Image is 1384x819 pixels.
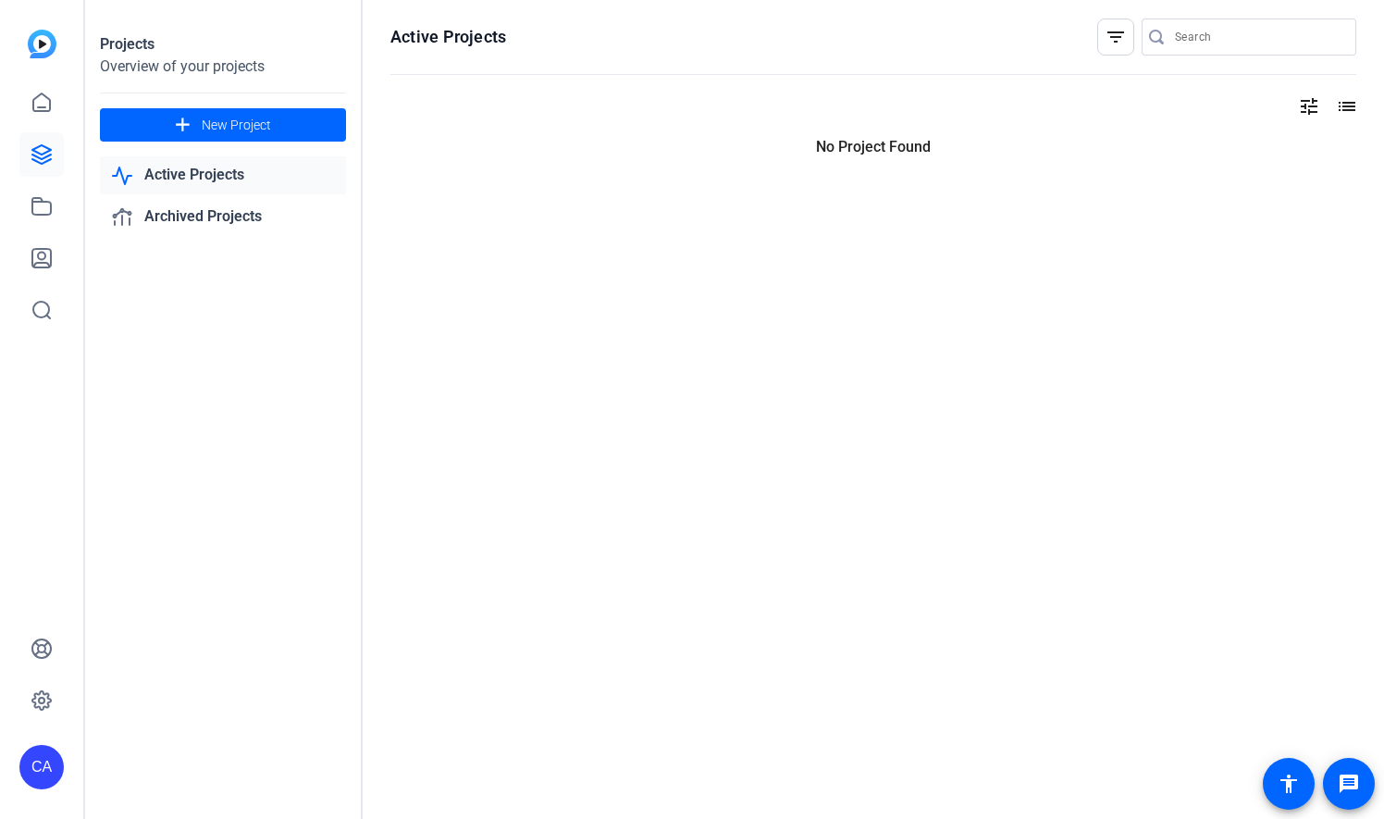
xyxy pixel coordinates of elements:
[100,198,346,236] a: Archived Projects
[28,30,56,58] img: blue-gradient.svg
[1105,26,1127,48] mat-icon: filter_list
[100,56,346,78] div: Overview of your projects
[390,26,506,48] h1: Active Projects
[390,136,1356,158] p: No Project Found
[1278,773,1300,795] mat-icon: accessibility
[1175,26,1341,48] input: Search
[100,156,346,194] a: Active Projects
[100,33,346,56] div: Projects
[202,116,271,135] span: New Project
[1338,773,1360,795] mat-icon: message
[100,108,346,142] button: New Project
[1298,95,1320,118] mat-icon: tune
[19,745,64,789] div: CA
[1334,95,1356,118] mat-icon: list
[171,114,194,137] mat-icon: add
